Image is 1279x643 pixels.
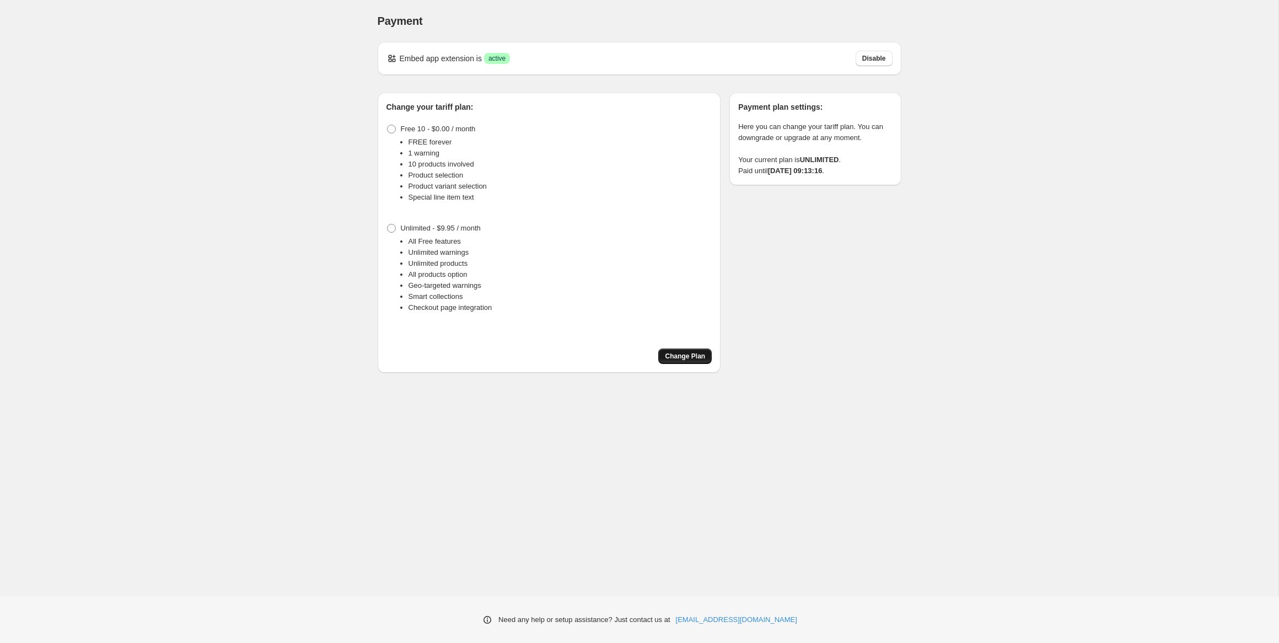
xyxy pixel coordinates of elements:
[409,137,712,148] li: FREE forever
[409,192,712,203] li: Special line item text
[738,154,892,165] p: Your current plan is .
[738,165,892,176] p: Paid until .
[738,101,892,112] h2: Payment plan settings:
[409,236,712,247] li: All Free features
[488,54,506,63] span: active
[409,247,712,258] li: Unlimited warnings
[738,121,892,143] p: Here you can change your tariff plan. You can downgrade or upgrade at any moment.
[401,125,476,133] span: Free 10 - $0.00 / month
[856,51,893,66] button: Disable
[665,352,705,361] span: Change Plan
[409,148,712,159] li: 1 warning
[768,167,823,175] strong: [DATE] 09:13:16
[409,159,712,170] li: 10 products involved
[800,156,839,164] strong: UNLIMITED
[378,15,423,27] span: Payment
[386,101,712,112] h2: Change your tariff plan:
[409,280,712,291] li: Geo-targeted warnings
[401,224,481,232] span: Unlimited - $9.95 / month
[409,269,712,280] li: All products option
[409,170,712,181] li: Product selection
[409,291,712,302] li: Smart collections
[676,614,797,625] a: [EMAIL_ADDRESS][DOMAIN_NAME]
[409,302,712,313] li: Checkout page integration
[409,181,712,192] li: Product variant selection
[409,258,712,269] li: Unlimited products
[862,54,886,63] span: Disable
[658,349,712,364] button: Change Plan
[400,53,482,64] p: Embed app extension is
